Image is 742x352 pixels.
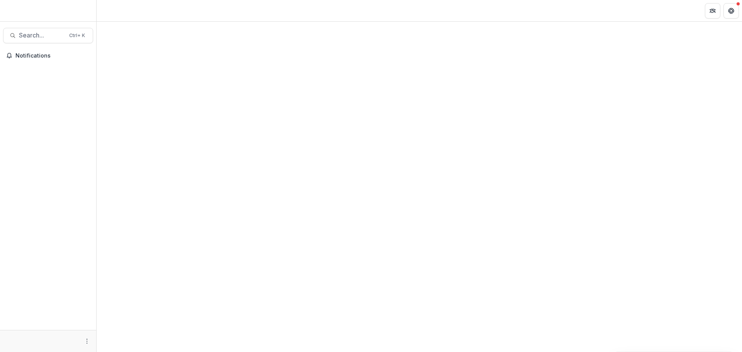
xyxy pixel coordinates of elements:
[705,3,720,19] button: Partners
[15,53,90,59] span: Notifications
[19,32,65,39] span: Search...
[68,31,87,40] div: Ctrl + K
[82,337,92,346] button: More
[723,3,739,19] button: Get Help
[3,28,93,43] button: Search...
[100,5,133,16] nav: breadcrumb
[3,49,93,62] button: Notifications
